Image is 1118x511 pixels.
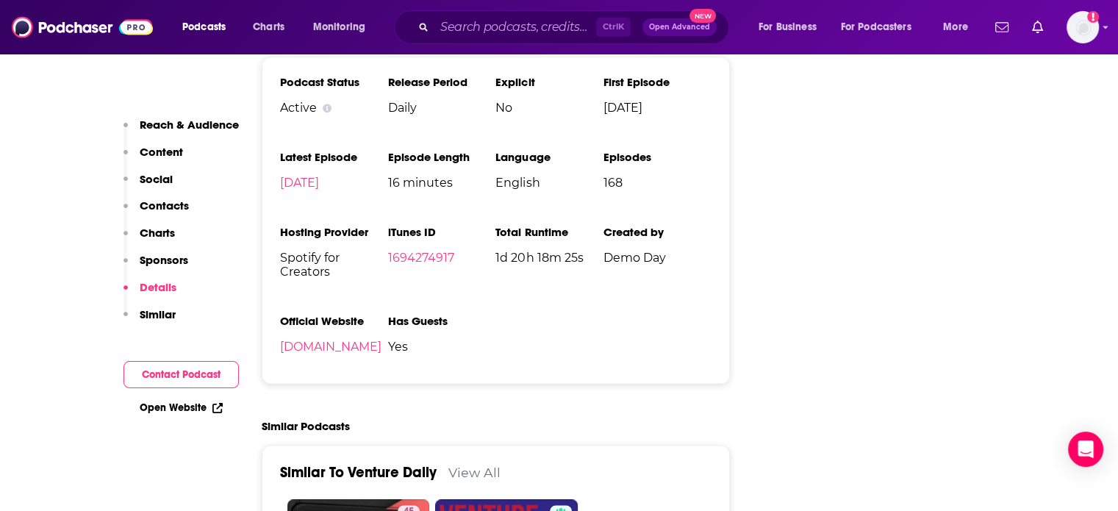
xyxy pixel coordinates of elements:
[313,17,365,37] span: Monitoring
[495,176,603,190] span: English
[123,361,239,388] button: Contact Podcast
[182,17,226,37] span: Podcasts
[1067,11,1099,43] img: User Profile
[280,225,388,239] h3: Hosting Provider
[140,145,183,159] p: Content
[1067,11,1099,43] span: Logged in as cmand-c
[123,307,176,335] button: Similar
[280,75,388,89] h3: Podcast Status
[140,199,189,212] p: Contacts
[140,172,173,186] p: Social
[303,15,384,39] button: open menu
[140,253,188,267] p: Sponsors
[596,18,631,37] span: Ctrl K
[434,15,596,39] input: Search podcasts, credits, & more...
[989,15,1014,40] a: Show notifications dropdown
[123,280,176,307] button: Details
[603,251,712,265] span: Demo Day
[603,101,712,115] span: [DATE]
[603,75,712,89] h3: First Episode
[280,251,388,279] span: Spotify for Creators
[140,280,176,294] p: Details
[387,75,495,89] h3: Release Period
[123,118,239,145] button: Reach & Audience
[280,340,381,354] a: [DOMAIN_NAME]
[603,150,712,164] h3: Episodes
[172,15,245,39] button: open menu
[1026,15,1049,40] a: Show notifications dropdown
[140,401,223,414] a: Open Website
[495,75,603,89] h3: Explicit
[280,314,388,328] h3: Official Website
[387,225,495,239] h3: iTunes ID
[495,225,603,239] h3: Total Runtime
[123,172,173,199] button: Social
[280,176,319,190] a: [DATE]
[408,10,743,44] div: Search podcasts, credits, & more...
[140,226,175,240] p: Charts
[943,17,968,37] span: More
[603,176,712,190] span: 168
[123,145,183,172] button: Content
[495,251,603,265] span: 1d 20h 18m 25s
[387,251,454,265] a: 1694274917
[831,15,933,39] button: open menu
[387,314,495,328] h3: Has Guests
[253,17,284,37] span: Charts
[387,101,495,115] span: Daily
[748,15,835,39] button: open menu
[387,176,495,190] span: 16 minutes
[448,465,501,480] a: View All
[642,18,717,36] button: Open AdvancedNew
[933,15,986,39] button: open menu
[123,226,175,253] button: Charts
[1067,11,1099,43] button: Show profile menu
[123,199,189,226] button: Contacts
[841,17,911,37] span: For Podcasters
[387,150,495,164] h3: Episode Length
[387,340,495,354] span: Yes
[243,15,293,39] a: Charts
[140,307,176,321] p: Similar
[140,118,239,132] p: Reach & Audience
[649,24,710,31] span: Open Advanced
[759,17,817,37] span: For Business
[495,101,603,115] span: No
[689,9,716,23] span: New
[280,101,388,115] div: Active
[495,150,603,164] h3: Language
[262,419,350,433] h2: Similar Podcasts
[1068,432,1103,467] div: Open Intercom Messenger
[1087,11,1099,23] svg: Add a profile image
[123,253,188,280] button: Sponsors
[603,225,712,239] h3: Created by
[12,13,153,41] img: Podchaser - Follow, Share and Rate Podcasts
[280,150,388,164] h3: Latest Episode
[280,463,437,482] a: Similar To Venture Daily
